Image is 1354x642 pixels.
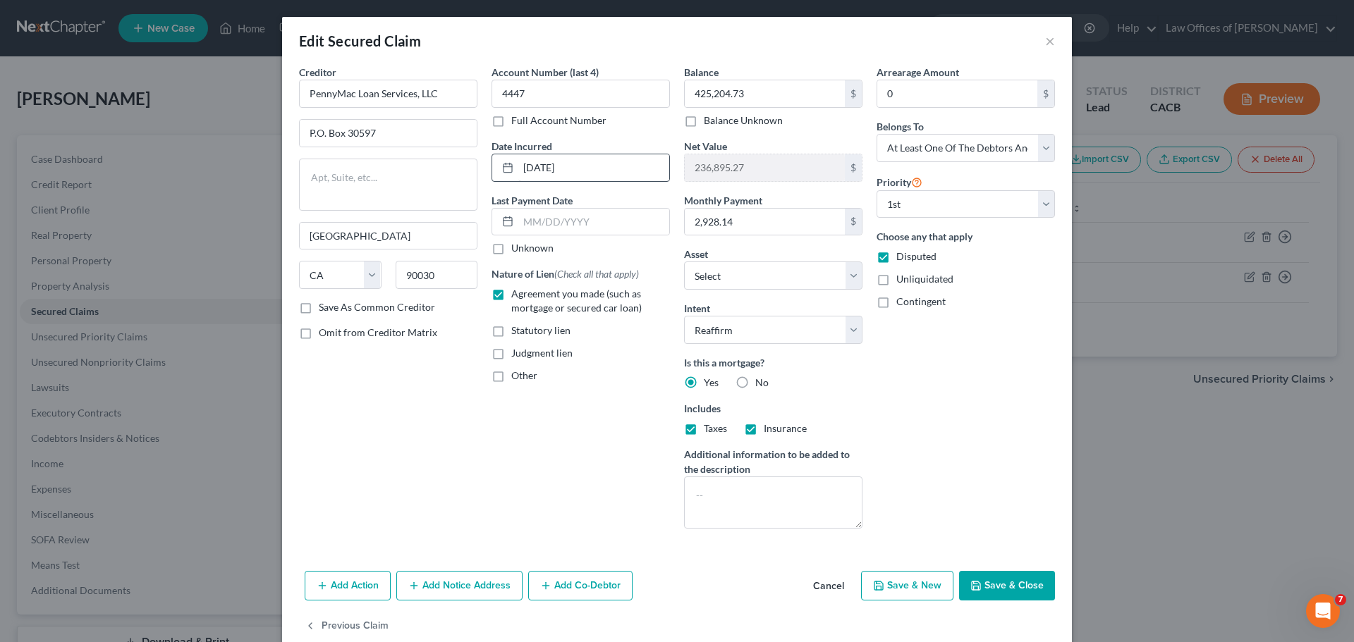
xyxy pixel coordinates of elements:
span: Statutory lien [511,324,571,336]
span: Judgment lien [511,347,573,359]
span: (Check all that apply) [554,268,639,280]
input: Enter address... [300,120,477,147]
iframe: Intercom live chat [1306,594,1340,628]
label: Unknown [511,241,554,255]
label: Is this a mortgage? [684,355,862,370]
div: Edit Secured Claim [299,31,421,51]
span: Insurance [764,422,807,434]
label: Last Payment Date [492,193,573,208]
label: Balance Unknown [704,113,783,128]
label: Choose any that apply [877,229,1055,244]
button: Save & Close [959,571,1055,600]
input: MM/DD/YYYY [518,209,669,235]
label: Monthly Payment [684,193,762,208]
button: Add Co-Debtor [528,571,633,600]
label: Balance [684,65,719,80]
label: Full Account Number [511,113,606,128]
button: Previous Claim [305,612,389,641]
span: Omit from Creditor Matrix [319,326,437,338]
span: Creditor [299,66,336,78]
span: Belongs To [877,121,924,132]
button: Cancel [802,572,855,600]
label: Account Number (last 4) [492,65,599,80]
button: Add Action [305,571,391,600]
input: 0.00 [685,80,845,107]
button: Save & New [861,571,953,600]
span: Agreement you made (such as mortgage or secured car loan) [511,288,642,314]
span: Other [511,369,537,381]
span: Unliquidated [896,273,953,285]
label: Nature of Lien [492,266,639,281]
span: Disputed [896,250,937,262]
span: No [755,376,769,388]
div: $ [845,154,862,181]
span: Asset [684,248,708,260]
input: 0.00 [877,80,1037,107]
span: 7 [1335,594,1346,605]
input: Enter city... [300,223,477,249]
div: $ [845,209,862,235]
label: Additional information to be added to the description [684,447,862,476]
input: Search creditor by name... [299,80,477,108]
div: $ [845,80,862,107]
label: Arrearage Amount [877,65,959,80]
div: $ [1037,80,1054,107]
span: Taxes [704,422,727,434]
span: Yes [704,376,719,388]
input: 0.00 [685,154,845,181]
label: Intent [684,301,710,316]
input: MM/DD/YYYY [518,154,669,181]
label: Priority [877,173,922,190]
span: Contingent [896,295,946,307]
input: XXXX [492,80,670,108]
label: Save As Common Creditor [319,300,435,314]
label: Includes [684,401,862,416]
button: Add Notice Address [396,571,523,600]
input: 0.00 [685,209,845,235]
button: × [1045,32,1055,49]
label: Date Incurred [492,139,552,154]
label: Net Value [684,139,727,154]
input: Enter zip... [396,261,478,289]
